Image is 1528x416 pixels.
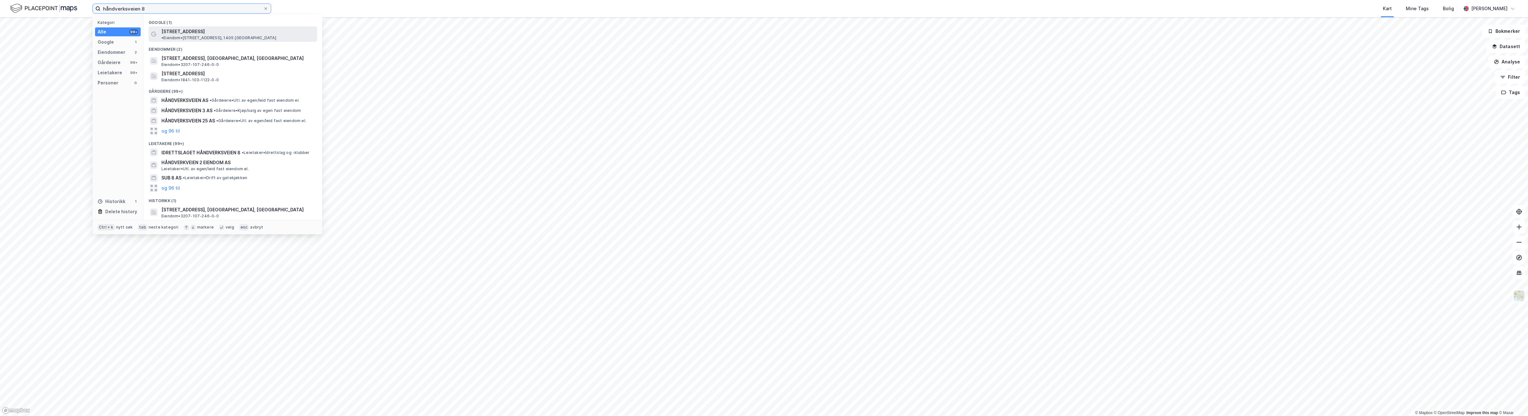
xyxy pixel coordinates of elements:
a: Mapbox [1415,411,1433,415]
span: Gårdeiere • Kjøp/salg av egen fast eiendom [214,108,301,113]
a: OpenStreetMap [1434,411,1465,415]
div: 2 [133,50,138,55]
span: Eiendom • 3207-107-246-0-0 [161,62,219,67]
div: 0 [133,80,138,85]
span: • [161,35,163,40]
span: • [216,118,218,123]
span: Leietaker • Utl. av egen/leid fast eiendom el. [161,166,249,172]
div: avbryt [250,225,263,230]
span: [STREET_ADDRESS] [161,28,205,35]
div: Bolig [1443,5,1454,12]
span: Leietaker • Drift av gatekjøkken [183,175,247,180]
div: Eiendommer (2) [144,42,322,53]
div: markere [197,225,214,230]
div: 1 [133,199,138,204]
span: Eiendom • 3207-107-246-0-0 [161,214,219,219]
span: [STREET_ADDRESS], [GEOGRAPHIC_DATA], [GEOGRAPHIC_DATA] [161,55,315,62]
span: IDRETTSLAGET HÅNDVERKSVEIEN 8 [161,149,241,157]
img: logo.f888ab2527a4732fd821a326f86c7f29.svg [10,3,77,14]
input: Søk på adresse, matrikkel, gårdeiere, leietakere eller personer [100,4,263,13]
div: [PERSON_NAME] [1471,5,1508,12]
div: Mine Tags [1406,5,1429,12]
div: Leietakere [98,69,122,77]
div: tab [138,224,147,230]
div: Ctrl + k [98,224,115,230]
span: • [183,175,185,180]
button: Tags [1496,86,1525,99]
button: Datasett [1487,40,1525,53]
span: HÅNDVERKSVEIEN 3 AS [161,107,212,114]
div: Google [98,38,114,46]
div: nytt søk [116,225,133,230]
div: 99+ [129,60,138,65]
div: 99+ [129,70,138,75]
div: Kart [1383,5,1392,12]
button: og 96 til [161,127,180,135]
span: • [214,108,216,113]
span: [STREET_ADDRESS] [161,70,315,77]
div: 1 [133,40,138,45]
div: esc [239,224,249,230]
div: Eiendommer [98,48,125,56]
div: Personer [98,79,118,87]
iframe: Chat Widget [1496,385,1528,416]
div: Alle [98,28,106,36]
span: HÅNDVERKSVEIEN 25 AS [161,117,215,125]
div: Gårdeiere [98,59,121,66]
div: Kategori [98,20,141,25]
div: Gårdeiere (99+) [144,84,322,95]
button: Analyse [1488,55,1525,68]
div: Historikk [98,198,125,205]
div: neste kategori [149,225,179,230]
button: Bokmerker [1482,25,1525,38]
span: HÅNDVERKSVEIEN AS [161,97,208,104]
div: velg [226,225,234,230]
div: 99+ [129,29,138,34]
a: Mapbox homepage [2,407,30,414]
button: Filter [1495,71,1525,84]
span: [STREET_ADDRESS], [GEOGRAPHIC_DATA], [GEOGRAPHIC_DATA] [161,206,315,214]
span: Eiendom • [STREET_ADDRESS], 1405 [GEOGRAPHIC_DATA] [161,35,276,40]
img: Z [1513,290,1525,302]
span: HÅNDVERKVEIEN 2 EIENDOM AS [161,159,315,166]
span: Eiendom • 1841-103-1122-0-0 [161,77,219,83]
button: og 96 til [161,184,180,192]
span: Leietaker • Idrettslag og -klubber [242,150,310,155]
div: Leietakere (99+) [144,136,322,148]
span: • [210,98,211,103]
span: • [242,150,244,155]
div: Google (1) [144,15,322,26]
span: Gårdeiere • Utl. av egen/leid fast eiendom el. [216,118,306,123]
div: Historikk (1) [144,193,322,205]
span: Gårdeiere • Utl. av egen/leid fast eiendom el. [210,98,300,103]
div: Delete history [105,208,137,215]
a: Improve this map [1466,411,1498,415]
span: SUB 8 AS [161,174,182,182]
